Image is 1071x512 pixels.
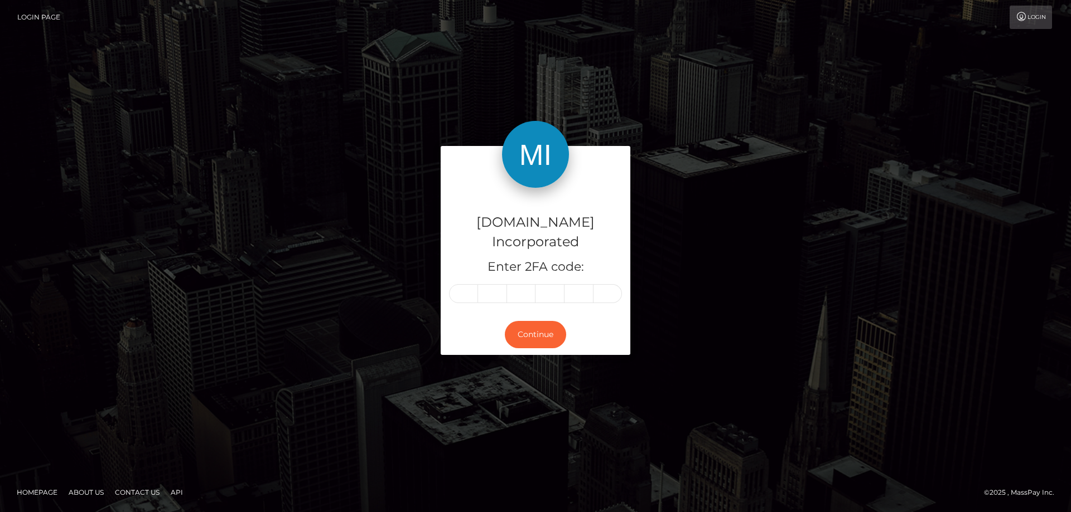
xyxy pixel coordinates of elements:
[12,484,62,501] a: Homepage
[505,321,566,348] button: Continue
[449,259,622,276] h5: Enter 2FA code:
[502,121,569,188] img: Medley.com Incorporated
[17,6,60,29] a: Login Page
[1010,6,1052,29] a: Login
[110,484,164,501] a: Contact Us
[449,213,622,252] h4: [DOMAIN_NAME] Incorporated
[984,486,1063,499] div: © 2025 , MassPay Inc.
[166,484,187,501] a: API
[64,484,108,501] a: About Us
